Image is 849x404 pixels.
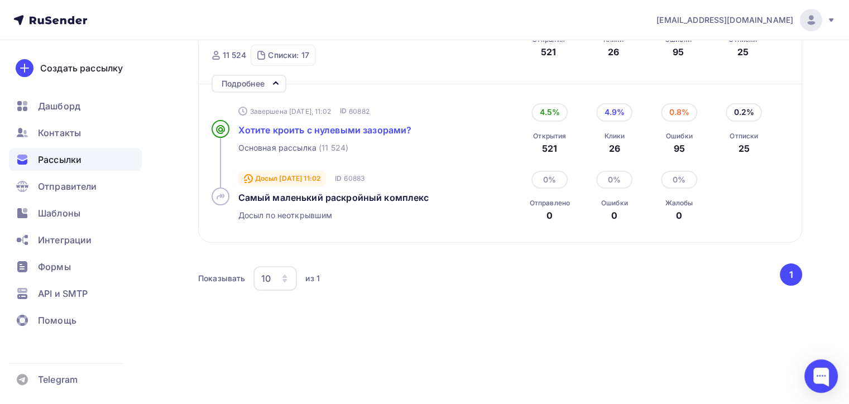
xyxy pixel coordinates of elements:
[238,124,412,136] span: Хотите кроить с нулевыми зазорами?
[531,171,568,189] div: 0%
[730,132,758,141] div: Отписки
[666,132,693,141] div: Ошибки
[9,148,142,171] a: Рассылки
[340,105,347,117] span: ID
[730,142,758,155] div: 25
[238,191,493,204] a: Самый маленький раскройный комплекс
[661,103,697,121] div: 0.8%
[656,9,836,31] a: [EMAIL_ADDRESS][DOMAIN_NAME]
[656,15,793,26] span: [EMAIL_ADDRESS][DOMAIN_NAME]
[268,50,309,61] div: Списки: 17
[665,199,693,208] div: Жалобы
[38,180,97,193] span: Отправители
[38,260,71,273] span: Формы
[9,256,142,278] a: Формы
[778,263,803,286] ul: Pagination
[238,123,493,137] a: Хотите кроить с нулевыми зазорами?
[344,174,364,183] span: 60883
[38,373,78,386] span: Telegram
[666,142,693,155] div: 95
[530,209,570,222] div: 0
[253,266,298,291] button: 10
[38,206,80,220] span: Шаблоны
[9,95,142,117] a: Дашборд
[608,45,619,59] div: 26
[238,210,333,221] span: Досыл по неоткрывшим
[38,314,76,327] span: Помощь
[673,45,684,59] div: 95
[596,103,632,121] div: 4.9%
[40,61,123,75] div: Создать рассылку
[661,171,697,189] div: 0%
[531,103,568,121] div: 4.5%
[38,126,81,140] span: Контакты
[319,142,348,153] span: (11 524)
[533,132,566,141] div: Открытия
[305,273,320,284] div: из 1
[38,153,81,166] span: Рассылки
[601,199,628,208] div: Ошибки
[530,199,570,208] div: Отправлено
[198,273,245,284] div: Показывать
[541,45,556,59] div: 521
[533,142,566,155] div: 521
[604,132,625,141] div: Клики
[9,175,142,198] a: Отправители
[238,192,429,203] span: Самый маленький раскройный комплекс
[238,171,327,186] div: Досыл [DATE] 11:02
[601,209,628,222] div: 0
[335,173,342,184] span: ID
[261,272,271,285] div: 10
[223,50,247,61] div: 11 524
[38,287,88,300] span: API и SMTP
[665,209,693,222] div: 0
[250,107,331,116] span: Завершена [DATE], 11:02
[349,107,370,116] span: 60882
[780,263,802,286] button: Go to page 1
[737,45,749,59] div: 25
[38,99,80,113] span: Дашборд
[238,142,316,153] span: Основная рассылка
[604,142,625,155] div: 26
[726,103,762,121] div: 0.2%
[222,77,265,90] div: Подробнее
[9,122,142,144] a: Контакты
[9,202,142,224] a: Шаблоны
[596,171,632,189] div: 0%
[38,233,92,247] span: Интеграции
